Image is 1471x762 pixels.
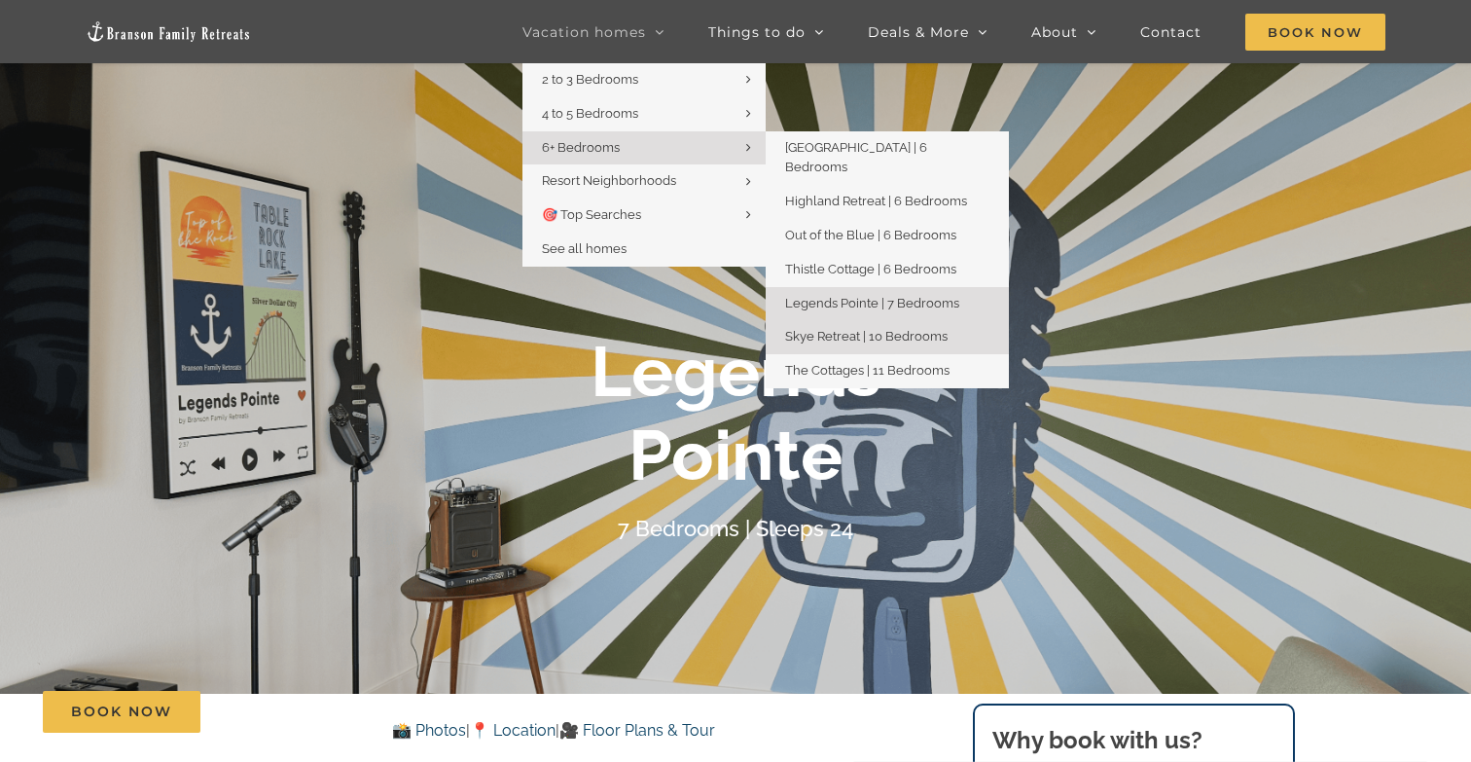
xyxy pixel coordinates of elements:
span: Out of the Blue | 6 Bedrooms [785,228,956,242]
span: Deals & More [868,25,969,39]
span: Book Now [1245,14,1385,51]
span: The Cottages | 11 Bedrooms [785,363,950,378]
a: 2 to 3 Bedrooms [522,63,766,97]
span: Skye Retreat | 10 Bedrooms [785,329,948,344]
span: 2 to 3 Bedrooms [542,72,638,87]
h3: Why book with us? [992,723,1276,758]
a: 4 to 5 Bedrooms [522,97,766,131]
h4: 7 Bedrooms | Sleeps 24 [618,516,853,541]
a: Resort Neighborhoods [522,164,766,199]
span: 6+ Bedrooms [542,140,620,155]
span: About [1031,25,1078,39]
span: Contact [1140,25,1202,39]
a: See all homes [522,233,766,267]
span: Legends Pointe | 7 Bedrooms [785,296,959,310]
b: Legends Pointe [591,330,881,496]
span: Things to do [708,25,806,39]
span: See all homes [542,241,627,256]
a: Legends Pointe | 7 Bedrooms [766,287,1009,321]
a: 🎯 Top Searches [522,199,766,233]
img: Branson Family Retreats Logo [86,20,251,43]
a: Thistle Cottage | 6 Bedrooms [766,253,1009,287]
a: Out of the Blue | 6 Bedrooms [766,219,1009,253]
a: Highland Retreat | 6 Bedrooms [766,185,1009,219]
a: Book Now [43,691,200,733]
a: [GEOGRAPHIC_DATA] | 6 Bedrooms [766,131,1009,186]
span: 4 to 5 Bedrooms [542,106,638,121]
span: Resort Neighborhoods [542,173,676,188]
span: Book Now [71,704,172,720]
span: [GEOGRAPHIC_DATA] | 6 Bedrooms [785,140,927,175]
span: Thistle Cottage | 6 Bedrooms [785,262,956,276]
span: Vacation homes [522,25,646,39]
a: 6+ Bedrooms [522,131,766,165]
span: Highland Retreat | 6 Bedrooms [785,194,967,208]
a: Skye Retreat | 10 Bedrooms [766,320,1009,354]
span: 🎯 Top Searches [542,207,641,222]
a: The Cottages | 11 Bedrooms [766,354,1009,388]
